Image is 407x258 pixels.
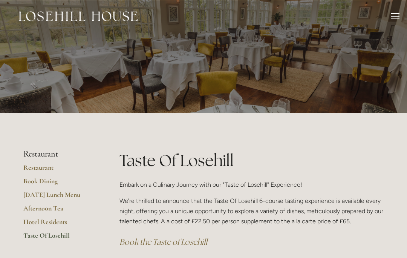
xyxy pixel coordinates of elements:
[23,163,95,177] a: Restaurant
[119,196,384,227] p: We're thrilled to announce that the Taste Of Losehill 6-course tasting experience is available ev...
[23,231,95,245] a: Taste Of Losehill
[119,149,384,172] h1: Taste Of Losehill
[119,237,207,247] a: Book the Taste of Losehill
[23,190,95,204] a: [DATE] Lunch Menu
[119,180,384,190] p: Embark on a Culinary Journey with our "Taste of Losehill" Experience!
[19,11,138,21] img: Losehill House
[23,204,95,218] a: Afternoon Tea
[23,218,95,231] a: Hotel Residents
[23,149,95,159] li: Restaurant
[23,177,95,190] a: Book Dining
